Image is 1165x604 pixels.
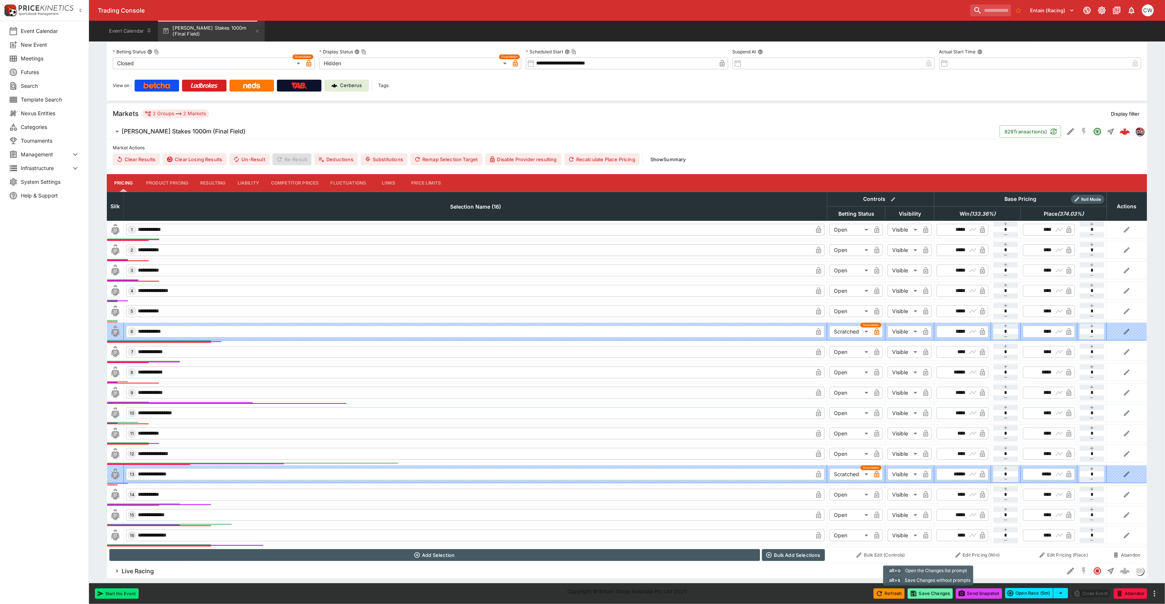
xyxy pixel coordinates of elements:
button: Competitor Prices [265,174,325,192]
button: Edit Detail [1064,125,1077,138]
img: blank-silk.png [109,244,121,256]
h6: [PERSON_NAME] Stakes 1000m (Final Field) [122,127,245,135]
div: Open [829,346,871,358]
button: Christopher Winter [1140,2,1156,19]
button: Disable Provider resulting [485,153,561,165]
button: Add Selection [109,549,760,561]
button: Copy To Clipboard [154,49,159,54]
div: Visible [888,326,920,338]
svg: Closed [1093,567,1102,575]
p: Scheduled Start [526,49,563,55]
button: Toggle light/dark mode [1095,4,1109,17]
img: blank-silk.png [109,346,121,358]
button: Pricing [107,174,140,192]
div: Open [829,407,871,419]
button: [PERSON_NAME] Stakes 1000m (Final Field) [158,21,265,42]
button: No Bookmarks [1013,4,1024,16]
em: ( 133.36 %) [970,209,996,218]
button: Copy To Clipboard [571,49,577,54]
button: Select Tenant [1026,4,1079,16]
button: Connected to PK [1080,4,1094,17]
span: Nexus Entities [21,109,80,117]
div: 2 Groups 2 Markets [145,109,206,118]
span: Help & Support [21,192,80,199]
div: Visible [888,387,920,399]
img: blank-silk.png [109,387,121,399]
span: Re-Result [273,153,311,165]
img: Neds [243,83,260,89]
span: Mark an event as closed and abandoned. [1114,589,1147,597]
button: Fluctuations [325,174,372,192]
span: 2 [129,248,135,253]
div: Visible [888,509,920,521]
label: View on : [113,80,132,92]
div: Open [829,428,871,439]
button: Straight [1104,564,1118,578]
span: Tournaments [21,137,80,145]
img: Cerberus [331,83,337,89]
div: Visible [888,530,920,541]
span: Roll Mode [1079,196,1105,203]
button: Deductions [314,153,358,165]
span: 7 [129,349,135,355]
span: 14 [128,492,136,497]
button: Clear Results [113,153,160,165]
button: Event Calendar [105,21,156,42]
p: Display Status [319,49,353,55]
button: Display filter [1107,108,1144,120]
div: Open [829,366,871,378]
img: Ladbrokes [191,83,218,89]
button: Live Racing [107,564,1064,578]
div: 787da3a9-5c01-4a4d-97b0-c1e7f87cc72e [1120,126,1130,137]
div: split button [1005,588,1068,598]
button: Resulting [194,174,231,192]
img: blank-silk.png [109,265,121,276]
span: 16 [128,533,136,538]
button: Remap Selection Target [410,153,482,165]
button: Links [372,174,405,192]
span: Infrastructure [21,164,71,172]
img: PriceKinetics [19,5,73,11]
span: 12 [128,451,136,457]
div: Closed [113,57,303,69]
button: Liability [232,174,265,192]
img: blank-silk.png [109,407,121,419]
img: liveracing [1136,567,1144,575]
button: select merge strategy [1053,588,1068,598]
div: Open [829,285,871,297]
button: Notifications [1125,4,1138,17]
div: Open [829,530,871,541]
img: blank-silk.png [109,224,121,236]
button: Recalculate Place Pricing [564,153,640,165]
button: Closed [1091,564,1104,578]
div: Visible [888,305,920,317]
a: 787da3a9-5c01-4a4d-97b0-c1e7f87cc72e [1118,124,1132,139]
input: search [970,4,1011,16]
img: blank-silk.png [109,448,121,460]
button: Substitutions [361,153,407,165]
span: 4 [129,288,135,293]
button: Bulk Edit (Controls) [829,549,932,561]
img: blank-silk.png [109,530,121,541]
button: Price Limits [405,174,447,192]
button: Refresh [874,588,905,599]
img: TabNZ [291,83,307,89]
div: Trading Console [98,7,967,14]
div: Visible [888,265,920,276]
button: Documentation [1110,4,1123,17]
button: Edit Detail [1064,564,1077,578]
label: Market Actions [113,142,1141,153]
span: Selection Name (16) [442,202,509,211]
button: Copy To Clipboard [361,49,366,54]
span: Overridden [863,465,879,470]
div: Scratched [829,468,871,480]
div: Christopher Winter [1142,4,1154,16]
span: 15 [128,512,136,518]
div: Open [829,387,871,399]
button: Actual Start Time [977,49,983,54]
img: logo-cerberus--red.svg [1120,126,1130,137]
button: ShowSummary [646,153,690,165]
img: blank-silk.png [109,366,121,378]
img: blank-silk.png [109,509,121,521]
span: 10 [128,411,136,416]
